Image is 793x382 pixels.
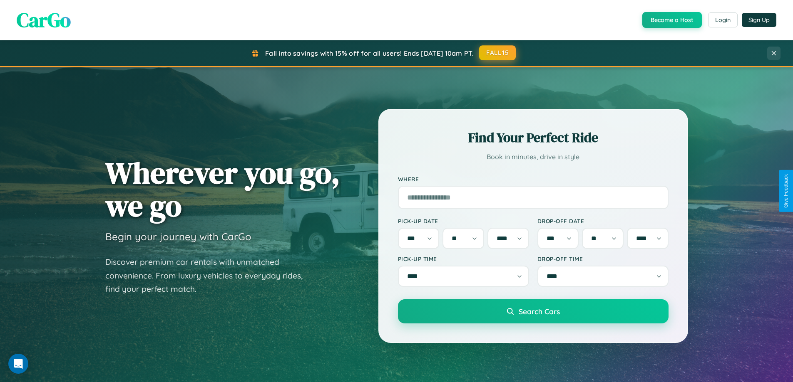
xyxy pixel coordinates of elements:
label: Pick-up Date [398,217,529,224]
div: Give Feedback [783,174,789,208]
button: Sign Up [742,13,776,27]
label: Pick-up Time [398,255,529,262]
label: Drop-off Time [537,255,669,262]
div: Open Intercom Messenger [8,354,28,374]
label: Drop-off Date [537,217,669,224]
span: Fall into savings with 15% off for all users! Ends [DATE] 10am PT. [265,49,474,57]
label: Where [398,175,669,182]
h2: Find Your Perfect Ride [398,128,669,147]
h3: Begin your journey with CarGo [105,230,251,243]
p: Discover premium car rentals with unmatched convenience. From luxury vehicles to everyday rides, ... [105,255,313,296]
span: Search Cars [519,307,560,316]
button: Search Cars [398,299,669,323]
p: Book in minutes, drive in style [398,151,669,163]
button: Login [708,12,738,27]
h1: Wherever you go, we go [105,156,340,222]
span: CarGo [17,6,71,34]
button: FALL15 [479,45,516,60]
button: Become a Host [642,12,702,28]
